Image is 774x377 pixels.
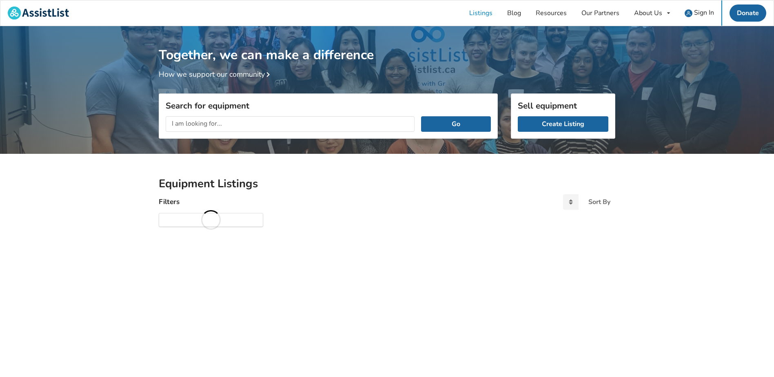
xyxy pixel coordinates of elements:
[500,0,528,26] a: Blog
[634,10,662,16] div: About Us
[685,9,692,17] img: user icon
[166,116,415,132] input: I am looking for...
[694,8,714,17] span: Sign In
[421,116,491,132] button: Go
[574,0,627,26] a: Our Partners
[159,69,273,79] a: How we support our community
[159,177,615,191] h2: Equipment Listings
[518,116,608,132] a: Create Listing
[462,0,500,26] a: Listings
[677,0,721,26] a: user icon Sign In
[159,26,615,63] h1: Together, we can make a difference
[159,197,180,206] h4: Filters
[166,100,491,111] h3: Search for equipment
[518,100,608,111] h3: Sell equipment
[528,0,574,26] a: Resources
[730,4,766,22] a: Donate
[588,199,610,205] div: Sort By
[8,7,69,20] img: assistlist-logo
